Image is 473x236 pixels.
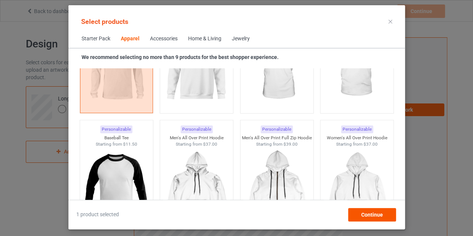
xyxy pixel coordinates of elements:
[261,125,293,133] div: Personalizable
[121,35,139,43] div: Apparel
[363,142,378,147] span: $37.00
[80,141,153,147] div: Starting from
[341,125,373,133] div: Personalizable
[323,147,390,231] img: regular.jpg
[123,142,137,147] span: $11.50
[76,30,116,48] span: Starter Pack
[283,142,297,147] span: $39.00
[361,212,383,218] span: Continue
[232,35,250,43] div: Jewelry
[348,208,396,221] div: Continue
[188,35,221,43] div: Home & Living
[203,142,217,147] span: $37.00
[80,135,153,141] div: Baseball Tee
[100,125,132,133] div: Personalizable
[320,141,393,147] div: Starting from
[320,135,393,141] div: Women's All Over Print Hoodie
[150,35,178,43] div: Accessories
[243,147,310,231] img: regular.jpg
[160,135,233,141] div: Men's All Over Print Hoodie
[240,135,313,141] div: Men's All Over Print Full Zip Hoodie
[76,211,119,218] span: 1 product selected
[83,147,150,231] img: regular.jpg
[180,125,212,133] div: Personalizable
[82,54,279,60] strong: We recommend selecting no more than 9 products for the best shopper experience.
[81,18,128,25] span: Select products
[160,141,233,147] div: Starting from
[163,147,230,231] img: regular.jpg
[240,141,313,147] div: Starting from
